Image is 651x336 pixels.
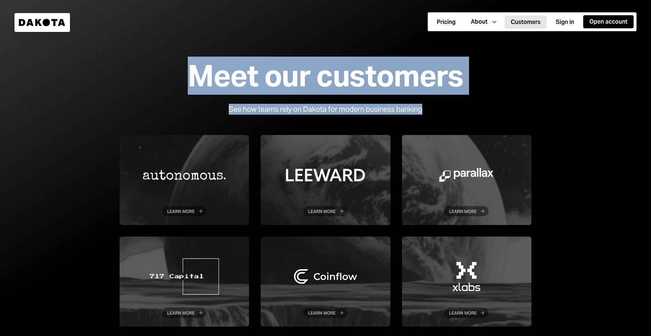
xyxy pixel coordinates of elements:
[465,15,502,28] button: About
[550,16,580,29] button: Sign in
[550,15,580,29] a: Sign in
[583,15,634,28] button: Open account
[471,18,488,26] div: About
[431,15,462,29] a: Pricing
[505,15,547,29] a: Customers
[505,16,547,29] button: Customers
[188,60,463,92] div: Meet our customers
[431,16,462,29] button: Pricing
[229,104,422,115] div: See how teams rely on Dakota for modern business banking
